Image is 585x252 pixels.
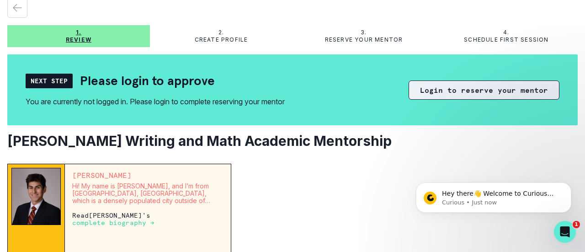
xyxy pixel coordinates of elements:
iframe: Intercom live chat [554,221,576,243]
p: Reserve your mentor [325,36,403,43]
p: [PERSON_NAME] [72,172,223,179]
p: 4. [503,29,509,36]
p: Review [66,36,91,43]
div: You are currently not logged in. Please login to complete reserving your mentor [26,96,285,107]
a: complete biography → [72,219,154,226]
p: Hi! My name is [PERSON_NAME], and I’m from [GEOGRAPHIC_DATA], [GEOGRAPHIC_DATA], which is a dense... [72,182,223,204]
iframe: Intercom notifications message [402,163,585,227]
h2: Please login to approve [80,73,215,89]
p: 3. [361,29,367,36]
button: Login to reserve your mentor [409,80,559,100]
p: Read [PERSON_NAME] 's [72,212,223,226]
div: Next Step [26,74,73,88]
img: Mentor Image [11,168,61,225]
p: 1. [76,29,81,36]
p: Create profile [195,36,248,43]
p: Schedule first session [464,36,548,43]
p: 2. [218,29,224,36]
h2: [PERSON_NAME] Writing and Math Academic Mentorship [7,133,578,149]
span: 1 [573,221,580,228]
